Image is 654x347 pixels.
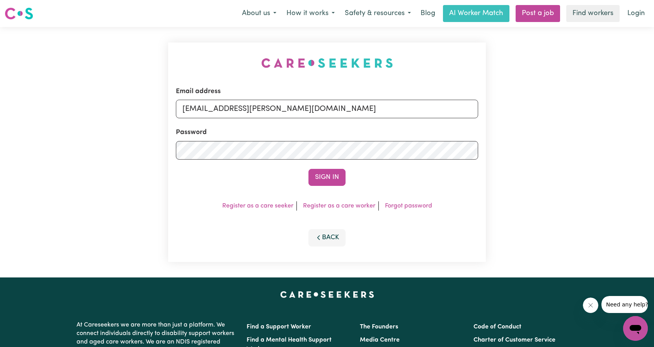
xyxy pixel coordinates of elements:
[443,5,509,22] a: AI Worker Match
[303,203,375,209] a: Register as a care worker
[473,324,521,330] a: Code of Conduct
[5,7,33,20] img: Careseekers logo
[308,169,346,186] button: Sign In
[566,5,620,22] a: Find workers
[416,5,440,22] a: Blog
[5,5,47,12] span: Need any help?
[360,324,398,330] a: The Founders
[360,337,400,343] a: Media Centre
[385,203,432,209] a: Forgot password
[601,296,648,313] iframe: Message from company
[237,5,281,22] button: About us
[340,5,416,22] button: Safety & resources
[176,128,207,138] label: Password
[623,316,648,341] iframe: Button to launch messaging window
[473,337,555,343] a: Charter of Customer Service
[308,229,346,246] button: Back
[247,324,311,330] a: Find a Support Worker
[623,5,649,22] a: Login
[281,5,340,22] button: How it works
[176,100,478,118] input: Email address
[222,203,293,209] a: Register as a care seeker
[176,87,221,97] label: Email address
[583,298,598,313] iframe: Close message
[5,5,33,22] a: Careseekers logo
[280,291,374,298] a: Careseekers home page
[516,5,560,22] a: Post a job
